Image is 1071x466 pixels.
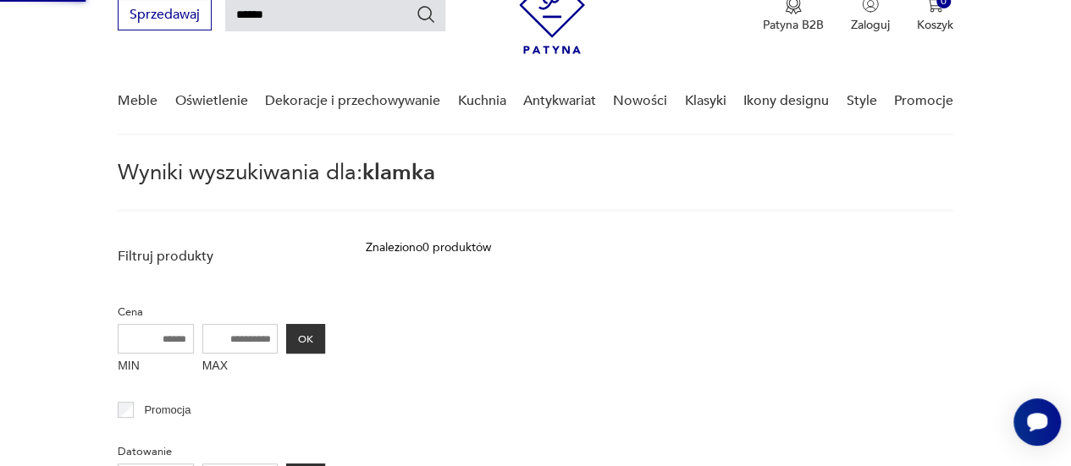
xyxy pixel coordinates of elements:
p: Promocja [144,401,190,419]
a: Ikony designu [743,69,829,134]
div: Znaleziono 0 produktów [366,238,491,257]
p: Wyniki wyszukiwania dla: [118,162,953,211]
p: Filtruj produkty [118,247,325,266]
a: Klasyki [685,69,726,134]
p: Datowanie [118,442,325,461]
iframe: Smartsupp widget button [1013,398,1061,446]
label: MAX [202,354,279,381]
a: Meble [118,69,157,134]
button: Szukaj [416,4,436,25]
p: Patyna B2B [763,17,824,33]
a: Nowości [613,69,667,134]
p: Cena [118,303,325,321]
span: klamka [362,157,435,188]
a: Antykwariat [523,69,596,134]
button: OK [286,324,325,354]
p: Zaloguj [851,17,890,33]
a: Kuchnia [457,69,505,134]
a: Promocje [894,69,953,134]
label: MIN [118,354,194,381]
a: Oświetlenie [175,69,248,134]
a: Dekoracje i przechowywanie [265,69,440,134]
a: Sprzedawaj [118,10,212,22]
p: Koszyk [917,17,953,33]
a: Style [846,69,876,134]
